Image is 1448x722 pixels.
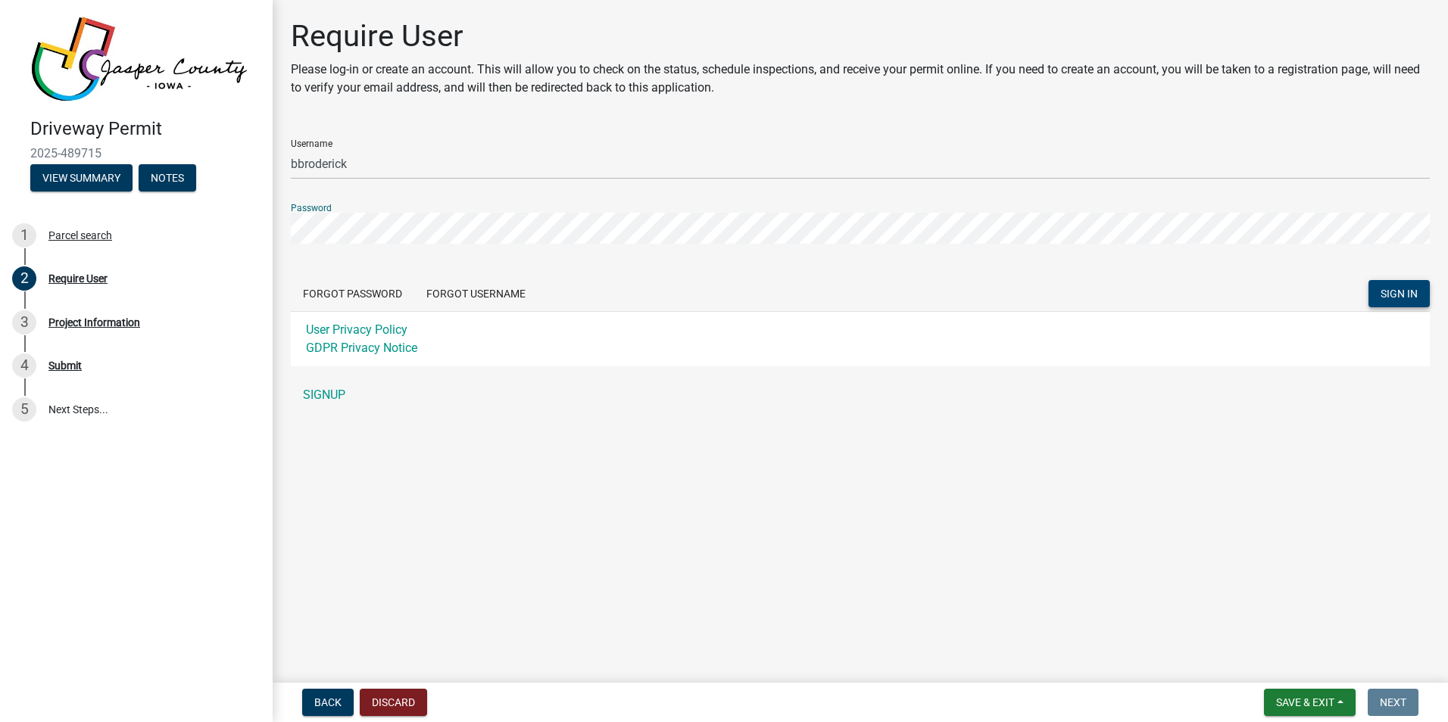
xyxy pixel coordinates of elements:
p: Please log-in or create an account. This will allow you to check on the status, schedule inspecti... [291,61,1430,97]
span: Save & Exit [1276,696,1334,708]
img: Jasper County, Iowa [30,16,248,102]
h4: Driveway Permit [30,118,261,140]
button: Notes [139,164,196,191]
button: View Summary [30,164,133,191]
div: 5 [12,397,36,422]
wm-modal-confirm: Summary [30,173,133,185]
div: Submit [48,360,82,371]
span: Back [314,696,342,708]
a: GDPR Privacy Notice [306,341,417,355]
button: Save & Exit [1264,689,1356,716]
span: 2025-489715 [30,146,242,160]
button: SIGN IN [1368,280,1430,307]
div: 3 [12,310,36,335]
span: Next [1380,696,1406,708]
button: Forgot Password [291,280,414,307]
div: Parcel search [48,230,112,241]
div: Project Information [48,317,140,328]
div: 1 [12,223,36,247]
span: SIGN IN [1381,288,1418,300]
wm-modal-confirm: Notes [139,173,196,185]
button: Forgot Username [414,280,538,307]
h1: Require User [291,18,1430,54]
a: SIGNUP [291,380,1430,410]
div: 2 [12,266,36,291]
button: Discard [360,689,427,716]
a: User Privacy Policy [306,322,407,337]
button: Next [1368,689,1418,716]
button: Back [302,689,354,716]
div: Require User [48,273,108,284]
div: 4 [12,353,36,378]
